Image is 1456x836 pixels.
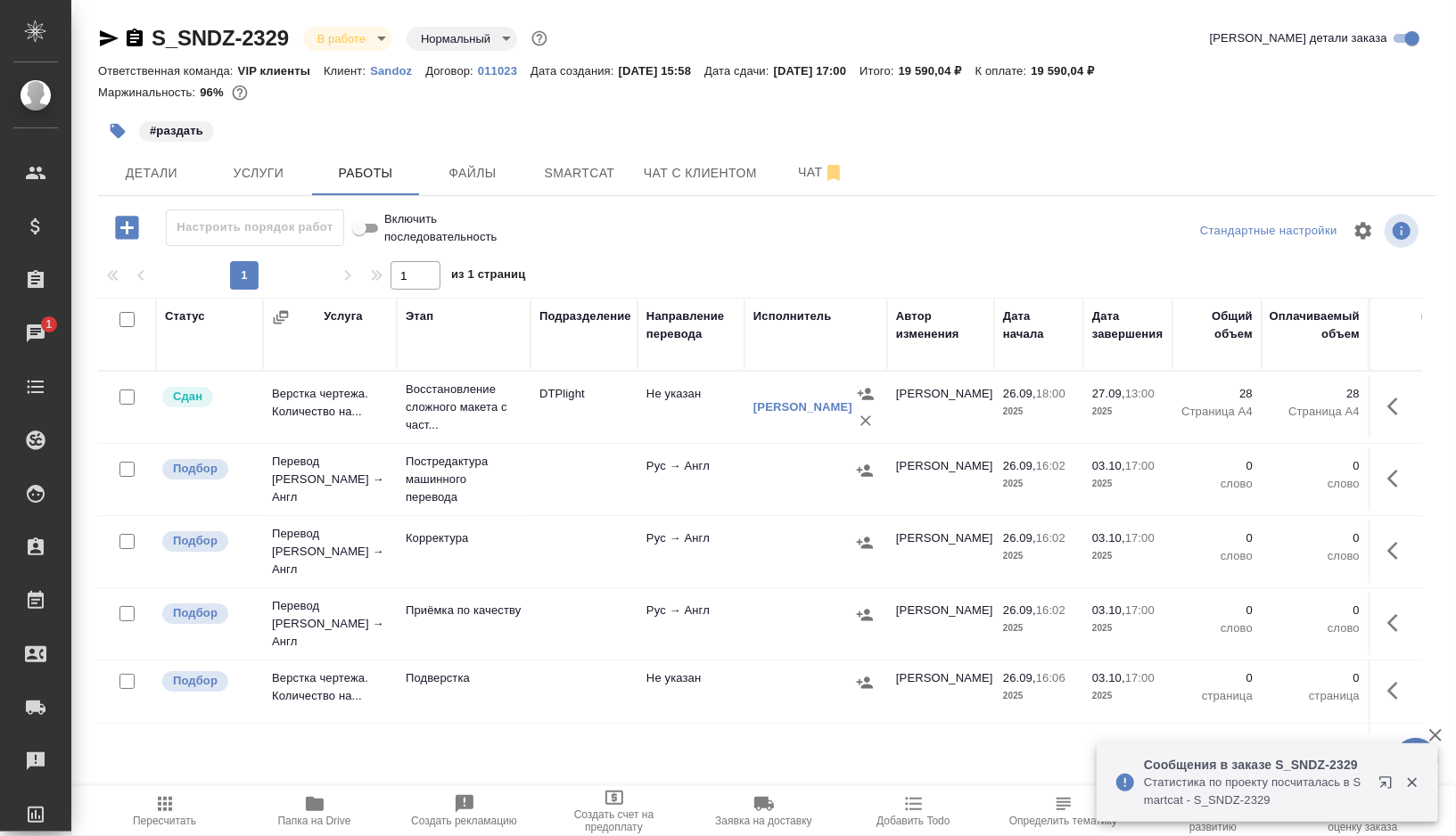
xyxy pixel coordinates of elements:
[303,27,392,51] div: В работе
[263,724,397,786] td: Верстка чертежа. Количество на...
[160,669,254,693] div: Можно подбирать исполнителей
[324,307,362,325] div: Услуга
[1271,687,1360,705] p: страница
[1003,671,1036,684] p: 26.09,
[1144,756,1367,774] p: Сообщения в заказе S_SNDZ-2329
[852,381,879,407] button: Назначить
[1092,459,1125,472] p: 03.10,
[160,733,254,757] div: Можно подбирать исполнителей
[1394,738,1438,783] button: 🙏
[323,162,408,184] span: Работы
[689,786,839,836] button: Заявка на доставку
[98,111,137,151] button: Добавить тэг
[1377,602,1419,644] button: Здесь прячутся важные кнопки
[1003,687,1074,705] p: 2025
[160,529,254,553] div: Можно подбирать исполнителей
[1377,385,1419,428] button: Здесь прячутся важные кнопки
[1092,603,1125,617] p: 03.10,
[1092,619,1164,637] p: 2025
[1394,775,1430,791] button: Закрыть
[4,311,67,356] a: 1
[638,660,744,723] td: Не указан
[1092,403,1164,421] p: 2025
[1092,547,1164,565] p: 2025
[531,64,618,78] p: Дата создания:
[753,307,832,325] div: Исполнитель
[539,786,689,836] button: Создать счет на предоплату
[384,210,523,246] span: Включить последовательность
[1181,457,1253,475] p: 0
[887,520,994,583] td: [PERSON_NAME]
[1270,307,1360,343] div: Оплачиваемый объем
[638,593,744,655] td: Рус → Англ
[1181,602,1253,619] p: 0
[1003,403,1074,421] p: 2025
[638,520,744,583] td: Рус → Англ
[876,815,950,827] span: Добавить Todo
[1003,475,1074,493] p: 2025
[989,786,1139,836] button: Определить тематику
[1181,687,1253,705] p: страница
[1196,217,1342,245] div: split button
[1181,475,1253,493] p: слово
[1036,459,1065,472] p: 16:02
[1271,669,1360,687] p: 0
[528,27,551,50] button: Доп статусы указывают на важность/срочность заказа
[851,733,878,759] button: Назначить
[160,602,254,626] div: Можно подбирать исполнителей
[1125,603,1155,617] p: 17:00
[851,529,878,556] button: Назначить
[240,786,390,836] button: Папка на Drive
[1271,733,1360,750] p: 0
[1377,457,1419,500] button: Здесь прячутся важные кнопки
[619,64,705,78] p: [DATE] 15:58
[851,669,878,696] button: Назначить
[823,162,844,184] svg: Отписаться
[1092,387,1125,400] p: 27.09,
[537,162,622,184] span: Smartcat
[390,786,539,836] button: Создать рекламацию
[152,26,289,50] a: S_SNDZ-2329
[896,307,985,343] div: Автор изменения
[1031,64,1107,78] p: 19 590,04 ₽
[531,376,638,438] td: DTPlight
[98,64,238,78] p: Ответственная команда:
[1036,603,1065,617] p: 16:02
[1092,307,1164,343] div: Дата завершения
[478,64,531,78] p: 011023
[1125,671,1155,684] p: 17:00
[1271,529,1360,547] p: 0
[216,162,301,184] span: Услуги
[1003,531,1036,545] p: 26.09,
[272,308,290,326] button: Сгруппировать
[887,376,994,438] td: [PERSON_NAME]
[133,815,196,827] span: Пересчитать
[644,162,757,184] span: Чат с клиентом
[1003,459,1036,472] p: 26.09,
[35,316,62,333] span: 1
[1271,403,1360,421] p: Страница А4
[406,669,522,687] p: Подверстка
[1125,387,1155,400] p: 13:00
[1271,385,1360,403] p: 28
[1092,671,1125,684] p: 03.10,
[1271,547,1360,565] p: слово
[1181,307,1253,343] div: Общий объем
[411,815,517,827] span: Создать рекламацию
[478,62,531,78] a: 011023
[98,28,119,49] button: Скопировать ссылку для ЯМессенджера
[173,532,218,550] p: Подбор
[407,27,517,51] div: В работе
[124,28,145,49] button: Скопировать ссылку
[852,407,879,434] button: Удалить
[370,62,425,78] a: Sandoz
[312,31,371,46] button: В работе
[1125,531,1155,545] p: 17:00
[278,815,351,827] span: Папка на Drive
[228,81,251,104] button: 700.00 RUB;
[1003,387,1036,400] p: 26.09,
[550,808,679,833] span: Создать счет на предоплату
[899,64,975,78] p: 19 590,04 ₽
[1092,531,1125,545] p: 03.10,
[173,388,202,406] p: Сдан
